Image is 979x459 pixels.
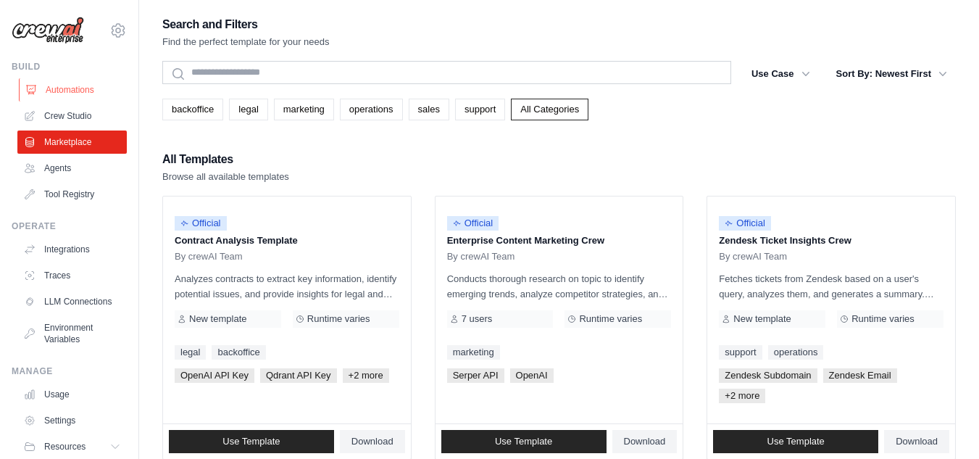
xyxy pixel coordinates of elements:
[495,436,552,447] span: Use Template
[17,264,127,287] a: Traces
[17,183,127,206] a: Tool Registry
[851,313,915,325] span: Runtime varies
[17,290,127,313] a: LLM Connections
[447,251,515,262] span: By crewAI Team
[162,170,289,184] p: Browse all available templates
[17,383,127,406] a: Usage
[713,430,878,453] a: Use Template
[719,368,817,383] span: Zendesk Subdomain
[719,271,943,302] p: Fetches tickets from Zendesk based on a user's query, analyzes them, and generates a summary. Out...
[447,368,504,383] span: Serper API
[447,216,499,231] span: Official
[44,441,86,452] span: Resources
[12,365,127,377] div: Manage
[17,435,127,458] button: Resources
[189,313,246,325] span: New template
[17,316,127,351] a: Environment Variables
[884,430,949,453] a: Download
[175,271,399,302] p: Analyzes contracts to extract key information, identify potential issues, and provide insights fo...
[767,436,825,447] span: Use Template
[17,131,127,154] a: Marketplace
[624,436,666,447] span: Download
[828,61,956,87] button: Sort By: Newest First
[162,35,330,49] p: Find the perfect template for your needs
[462,313,493,325] span: 7 users
[719,233,943,248] p: Zendesk Ticket Insights Crew
[212,345,265,360] a: backoffice
[409,99,449,120] a: sales
[17,238,127,261] a: Integrations
[175,233,399,248] p: Contract Analysis Template
[823,368,897,383] span: Zendesk Email
[733,313,791,325] span: New template
[340,99,403,120] a: operations
[17,409,127,432] a: Settings
[455,99,505,120] a: support
[768,345,824,360] a: operations
[447,233,672,248] p: Enterprise Content Marketing Crew
[19,78,128,102] a: Automations
[169,430,334,453] a: Use Template
[719,389,765,403] span: +2 more
[222,436,280,447] span: Use Template
[12,61,127,73] div: Build
[175,216,227,231] span: Official
[229,99,267,120] a: legal
[612,430,678,453] a: Download
[447,345,500,360] a: marketing
[162,99,223,120] a: backoffice
[17,104,127,128] a: Crew Studio
[340,430,405,453] a: Download
[175,251,243,262] span: By crewAI Team
[719,345,762,360] a: support
[12,220,127,232] div: Operate
[260,368,337,383] span: Qdrant API Key
[343,368,389,383] span: +2 more
[441,430,607,453] a: Use Template
[12,17,84,44] img: Logo
[743,61,819,87] button: Use Case
[719,216,771,231] span: Official
[351,436,393,447] span: Download
[896,436,938,447] span: Download
[162,15,330,35] h2: Search and Filters
[719,251,787,262] span: By crewAI Team
[17,157,127,180] a: Agents
[579,313,642,325] span: Runtime varies
[162,149,289,170] h2: All Templates
[307,313,370,325] span: Runtime varies
[175,368,254,383] span: OpenAI API Key
[175,345,206,360] a: legal
[511,99,588,120] a: All Categories
[447,271,672,302] p: Conducts thorough research on topic to identify emerging trends, analyze competitor strategies, a...
[274,99,334,120] a: marketing
[510,368,554,383] span: OpenAI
